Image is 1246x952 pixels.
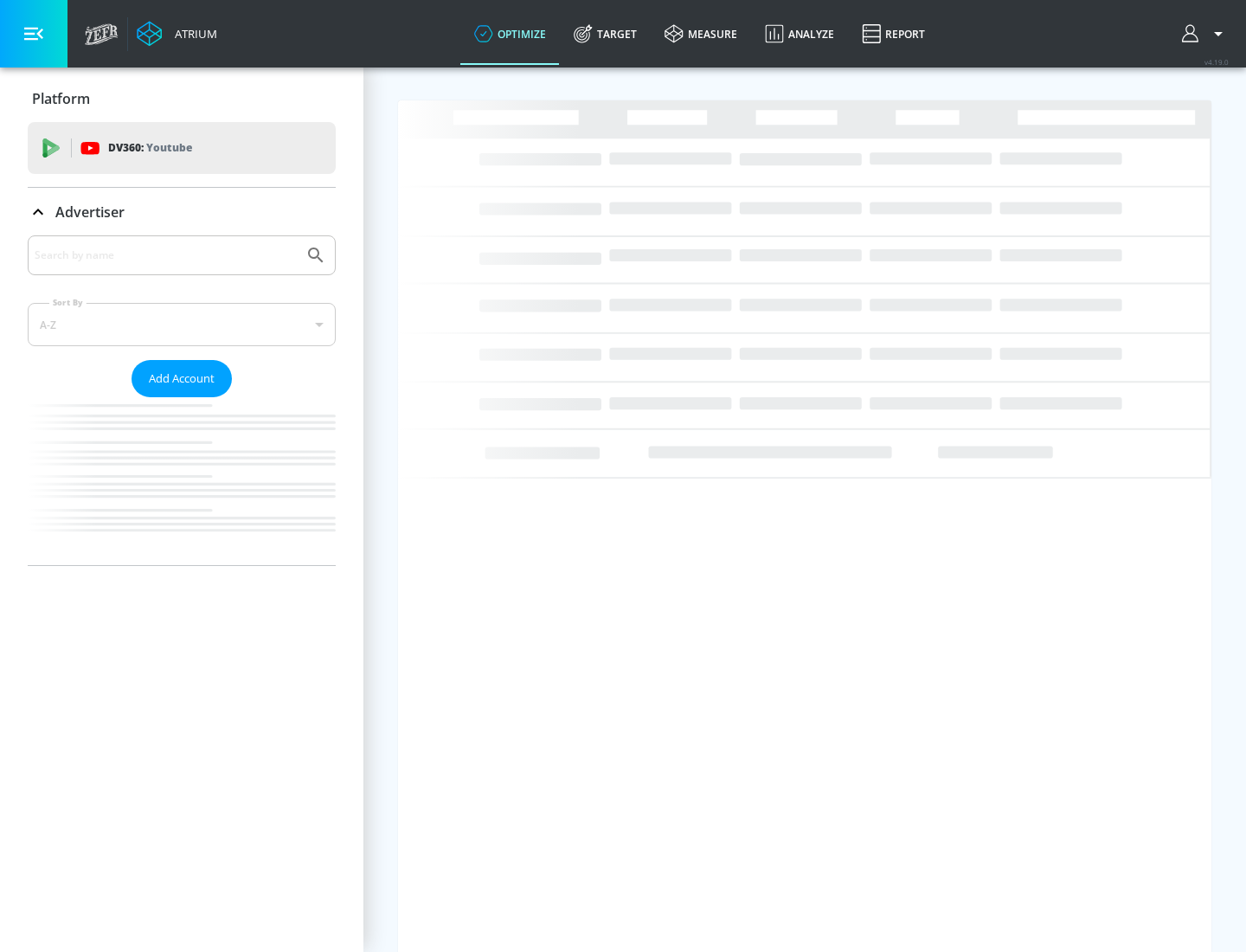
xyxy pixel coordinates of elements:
a: Analyze [751,3,848,65]
p: Platform [32,89,90,108]
input: Search by name [35,244,297,267]
button: Add Account [132,360,232,397]
div: Advertiser [28,235,336,565]
a: Target [560,3,651,65]
a: measure [651,3,751,65]
div: Platform [28,74,336,123]
div: Advertiser [28,188,336,236]
span: v 4.19.0 [1204,57,1229,67]
div: DV360: Youtube [28,122,336,174]
div: Atrium [168,26,217,42]
label: Sort By [49,297,87,308]
a: optimize [460,3,560,65]
a: Report [848,3,939,65]
p: Advertiser [55,203,125,222]
p: DV360: [108,138,192,158]
div: A-Z [28,303,336,346]
a: Atrium [137,21,217,47]
p: Youtube [146,138,192,157]
nav: list of Advertiser [28,397,336,565]
span: Add Account [149,369,215,389]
